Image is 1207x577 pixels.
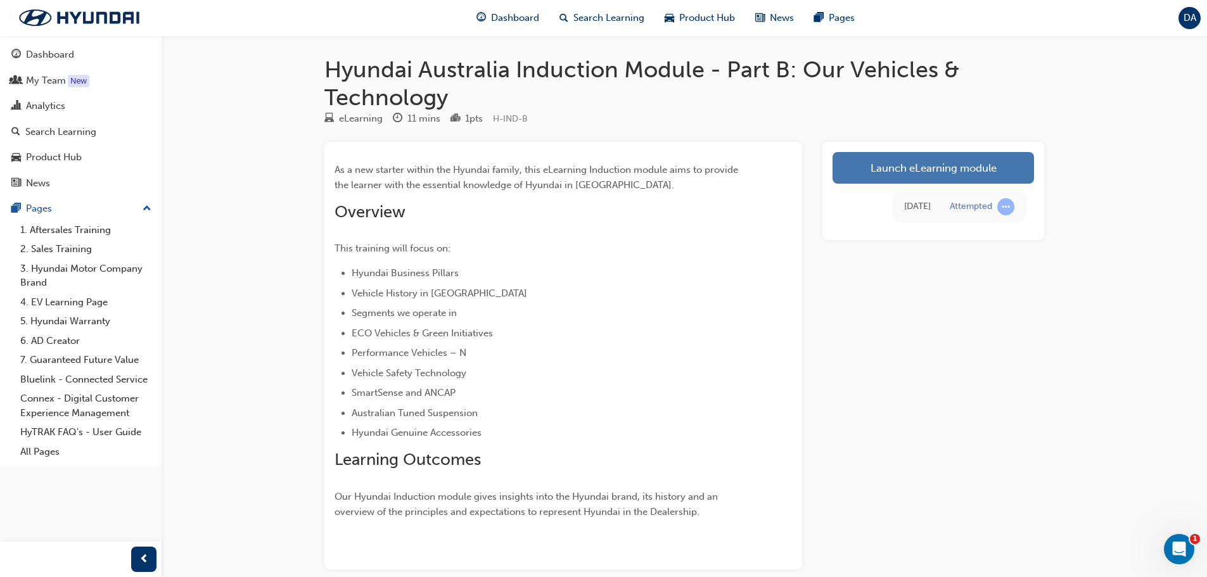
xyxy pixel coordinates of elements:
a: 1. Aftersales Training [15,220,156,240]
a: 3. Hyundai Motor Company Brand [15,259,156,293]
span: learningResourceType_ELEARNING-icon [324,113,334,125]
span: search-icon [559,10,568,26]
div: eLearning [339,111,383,126]
button: Pages [5,197,156,220]
span: people-icon [11,75,21,87]
span: DA [1184,11,1196,25]
span: SmartSense and ANCAP [352,387,456,398]
a: Search Learning [5,120,156,144]
div: My Team [26,73,66,88]
span: Dashboard [491,11,539,25]
a: pages-iconPages [804,5,865,31]
a: Connex - Digital Customer Experience Management [15,389,156,422]
span: Segments we operate in [352,307,457,319]
span: Vehicle History in [GEOGRAPHIC_DATA] [352,288,527,299]
a: Bluelink - Connected Service [15,370,156,390]
div: Analytics [26,99,65,113]
span: news-icon [11,178,21,189]
div: Points [450,111,483,127]
a: search-iconSearch Learning [549,5,655,31]
span: pages-icon [814,10,824,26]
a: Analytics [5,94,156,118]
span: chart-icon [11,101,21,112]
div: Search Learning [25,125,96,139]
a: News [5,172,156,195]
a: Product Hub [5,146,156,169]
div: News [26,176,50,191]
a: 4. EV Learning Page [15,293,156,312]
span: Performance Vehicles – N [352,347,466,358]
span: ECO Vehicles & Green Initiatives [352,327,493,339]
a: Dashboard [5,43,156,67]
span: car-icon [11,152,21,163]
div: Type [324,111,383,127]
a: 5. Hyundai Warranty [15,312,156,331]
a: car-iconProduct Hub [655,5,745,31]
span: clock-icon [393,113,402,125]
a: My Team [5,69,156,92]
div: 1 pts [465,111,483,126]
span: pages-icon [11,203,21,215]
span: news-icon [755,10,765,26]
div: Pages [26,201,52,216]
div: Dashboard [26,48,74,62]
span: This training will focus on: [335,243,450,254]
span: Our Hyundai Induction module gives insights into the Hyundai brand, its history and an overview o... [335,491,720,517]
span: Learning resource code [493,113,528,124]
span: search-icon [11,127,20,138]
h1: Hyundai Australia Induction Module - Part B: Our Vehicles & Technology [324,56,1044,111]
a: All Pages [15,442,156,462]
span: Overview [335,202,406,222]
span: Hyundai Genuine Accessories [352,427,482,438]
div: Product Hub [26,150,82,165]
span: Product Hub [679,11,735,25]
span: guage-icon [11,49,21,61]
div: Duration [393,111,440,127]
div: Fri Mar 28 2025 14:34:07 GMT+1100 (Australian Eastern Daylight Time) [904,200,931,214]
span: up-icon [143,201,151,217]
a: HyTRAK FAQ's - User Guide [15,422,156,442]
a: 7. Guaranteed Future Value [15,350,156,370]
span: prev-icon [139,552,149,567]
span: Australian Tuned Suspension [352,407,478,419]
span: Hyundai Business Pillars [352,267,459,279]
span: 1 [1190,534,1200,544]
span: Pages [829,11,855,25]
button: DashboardMy TeamAnalyticsSearch LearningProduct HubNews [5,41,156,197]
a: Launch eLearning module [833,152,1034,184]
span: podium-icon [450,113,460,125]
span: As a new starter within the Hyundai family, this eLearning Induction module aims to provide the l... [335,164,741,191]
div: Attempted [950,201,992,213]
span: learningRecordVerb_ATTEMPT-icon [997,198,1014,215]
span: guage-icon [476,10,486,26]
span: Search Learning [573,11,644,25]
a: news-iconNews [745,5,804,31]
button: DA [1178,7,1201,29]
div: 11 mins [407,111,440,126]
span: Vehicle Safety Technology [352,367,466,379]
span: News [770,11,794,25]
a: guage-iconDashboard [466,5,549,31]
iframe: Intercom live chat [1164,534,1194,564]
img: Trak [6,4,152,31]
span: Learning Outcomes [335,450,481,469]
a: 2. Sales Training [15,239,156,259]
a: 6. AD Creator [15,331,156,351]
span: car-icon [665,10,674,26]
div: Tooltip anchor [68,75,89,87]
